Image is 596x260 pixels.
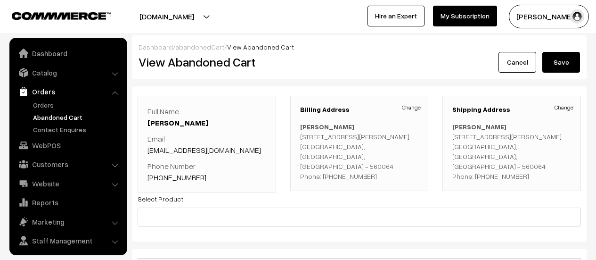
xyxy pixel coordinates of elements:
[175,43,224,51] a: abandonedCart
[147,118,208,127] a: [PERSON_NAME]
[452,106,571,114] h3: Shipping Address
[147,160,266,183] p: Phone Number
[139,43,173,51] a: Dashboard
[300,122,419,181] p: [STREET_ADDRESS][PERSON_NAME] [GEOGRAPHIC_DATA], [GEOGRAPHIC_DATA], [GEOGRAPHIC_DATA] - 560064 Ph...
[452,123,506,131] b: [PERSON_NAME]
[147,173,206,182] a: [PHONE_NUMBER]
[433,6,497,26] a: My Subscription
[498,52,536,73] a: Cancel
[509,5,589,28] button: [PERSON_NAME]
[31,100,124,110] a: Orders
[147,133,266,156] p: Email
[12,137,124,154] a: WebPOS
[147,106,266,128] p: Full Name
[31,112,124,122] a: Abandoned Cart
[452,122,571,181] p: [STREET_ADDRESS][PERSON_NAME] [GEOGRAPHIC_DATA], [GEOGRAPHIC_DATA], [GEOGRAPHIC_DATA] - 560064 Ph...
[300,106,419,114] h3: Billing Address
[570,9,584,24] img: user
[12,194,124,211] a: Reports
[12,64,124,81] a: Catalog
[138,194,183,204] label: Select Product
[542,52,580,73] button: Save
[12,45,124,62] a: Dashboard
[106,5,227,28] button: [DOMAIN_NAME]
[402,103,421,112] a: Change
[12,156,124,173] a: Customers
[12,232,124,249] a: Staff Management
[12,12,111,19] img: COMMMERCE
[12,213,124,230] a: Marketing
[31,125,124,134] a: Contact Enquires
[12,83,124,100] a: Orders
[300,123,354,131] b: [PERSON_NAME]
[12,9,94,21] a: COMMMERCE
[227,43,294,51] span: View Abandoned Cart
[367,6,425,26] a: Hire an Expert
[139,55,352,69] h2: View Abandoned Cart
[12,175,124,192] a: Website
[555,103,573,112] a: Change
[139,42,580,52] div: / /
[147,145,261,155] a: [EMAIL_ADDRESS][DOMAIN_NAME]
